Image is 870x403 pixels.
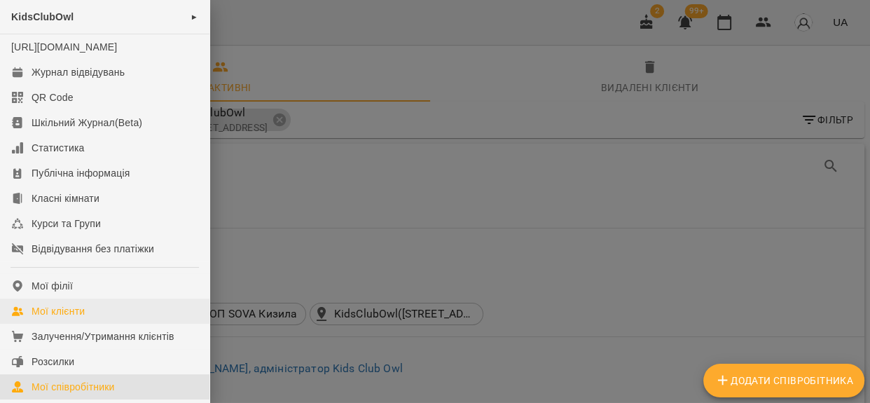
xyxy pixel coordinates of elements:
[32,141,85,155] div: Статистика
[32,217,101,231] div: Курси та Групи
[32,116,142,130] div: Шкільний Журнал(Beta)
[32,279,73,293] div: Мої філії
[191,11,198,22] span: ►
[32,166,130,180] div: Публічна інформація
[32,380,115,394] div: Мої співробітники
[703,364,864,397] button: Додати співробітника
[32,90,74,104] div: QR Code
[32,304,85,318] div: Мої клієнти
[32,242,154,256] div: Відвідування без платіжки
[11,41,117,53] a: [URL][DOMAIN_NAME]
[11,11,74,22] span: KidsClubOwl
[714,372,853,389] span: Додати співробітника
[32,191,99,205] div: Класні кімнати
[32,65,125,79] div: Журнал відвідувань
[32,329,174,343] div: Залучення/Утримання клієнтів
[32,355,74,369] div: Розсилки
